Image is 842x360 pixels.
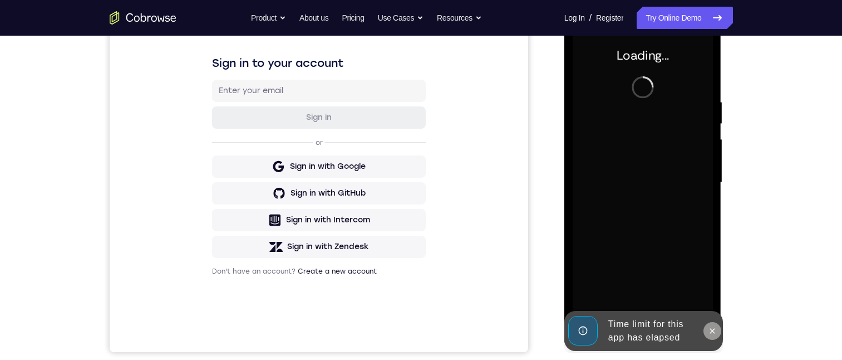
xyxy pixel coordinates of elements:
div: Sign in with Google [180,182,256,193]
button: Product [251,7,286,29]
a: Register [596,7,623,29]
p: Don't have an account? [102,288,316,297]
button: Resources [437,7,482,29]
button: Sign in with Intercom [102,230,316,252]
div: Time limit for this app has elapsed [40,295,137,330]
a: Go to the home page [110,11,176,25]
a: About us [299,7,328,29]
span: / [589,11,592,25]
button: Sign in with GitHub [102,203,316,226]
a: Pricing [342,7,364,29]
button: Use Cases [378,7,424,29]
button: Sign in with Google [102,177,316,199]
div: Sign in with GitHub [181,209,256,220]
a: Create a new account [188,289,267,296]
a: Try Online Demo [637,7,732,29]
p: or [204,159,215,168]
div: Sign in with Zendesk [178,262,259,274]
div: Sign in with Intercom [176,236,260,247]
button: Sign in with Zendesk [102,257,316,279]
a: Log In [564,7,585,29]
